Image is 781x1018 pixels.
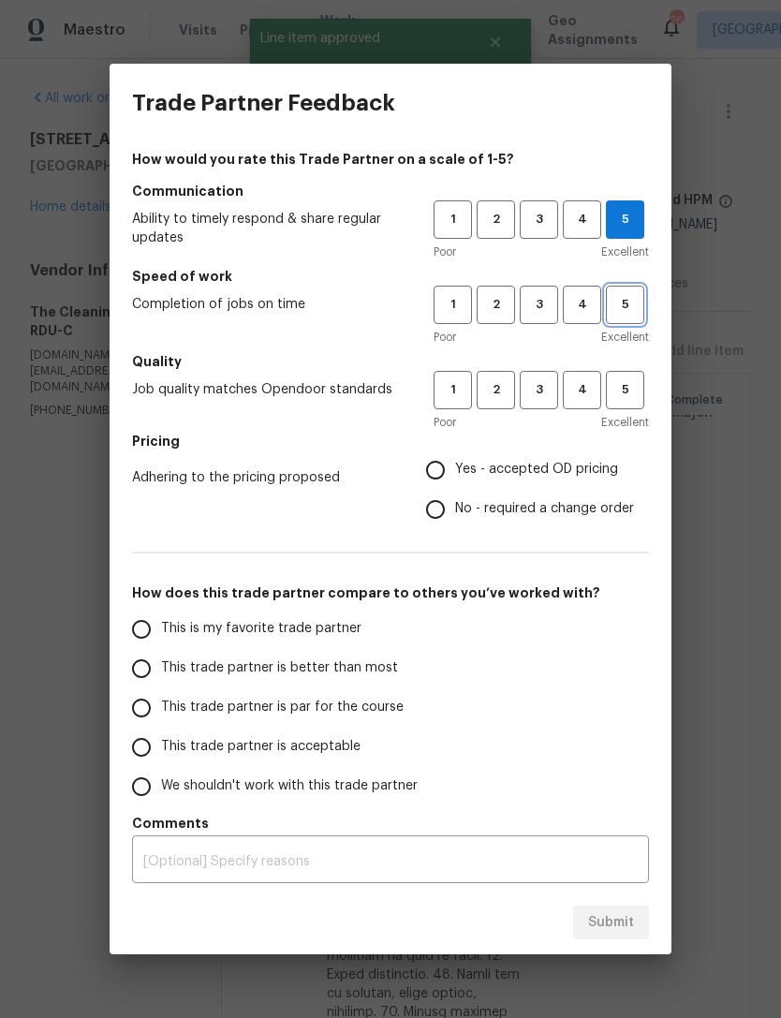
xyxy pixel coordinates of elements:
button: 2 [477,286,515,324]
span: 5 [607,209,643,230]
button: 5 [606,286,644,324]
button: 4 [563,200,601,239]
span: 4 [565,294,599,316]
span: Yes - accepted OD pricing [455,460,618,479]
span: 3 [522,379,556,401]
span: 2 [479,209,513,230]
span: 4 [565,379,599,401]
span: 1 [435,209,470,230]
div: How does this trade partner compare to others you’ve worked with? [132,610,649,806]
button: 2 [477,200,515,239]
h4: How would you rate this Trade Partner on a scale of 1-5? [132,150,649,169]
button: 4 [563,286,601,324]
span: Poor [434,413,456,432]
button: 5 [606,200,644,239]
button: 3 [520,371,558,409]
span: 4 [565,209,599,230]
span: 1 [435,379,470,401]
button: 3 [520,286,558,324]
span: Excellent [601,413,649,432]
span: Adhering to the pricing proposed [132,468,396,487]
button: 2 [477,371,515,409]
span: 2 [479,379,513,401]
button: 1 [434,371,472,409]
h5: How does this trade partner compare to others you’ve worked with? [132,583,649,602]
span: Excellent [601,243,649,261]
button: 4 [563,371,601,409]
span: We shouldn't work with this trade partner [161,776,418,796]
h5: Speed of work [132,267,649,286]
span: 5 [608,379,642,401]
button: 1 [434,200,472,239]
span: 1 [435,294,470,316]
h5: Comments [132,814,649,833]
h3: Trade Partner Feedback [132,90,395,116]
span: No - required a change order [455,499,634,519]
span: 3 [522,294,556,316]
h5: Communication [132,182,649,200]
span: 3 [522,209,556,230]
span: This trade partner is better than most [161,658,398,678]
h5: Quality [132,352,649,371]
span: This trade partner is par for the course [161,698,404,717]
h5: Pricing [132,432,649,450]
span: Ability to timely respond & share regular updates [132,210,404,247]
button: 1 [434,286,472,324]
span: Poor [434,328,456,347]
button: 5 [606,371,644,409]
span: Job quality matches Opendoor standards [132,380,404,399]
span: This is my favorite trade partner [161,619,361,639]
span: This trade partner is acceptable [161,737,361,757]
span: Poor [434,243,456,261]
span: Excellent [601,328,649,347]
div: Pricing [426,450,649,529]
span: 5 [608,294,642,316]
span: Completion of jobs on time [132,295,404,314]
button: 3 [520,200,558,239]
span: 2 [479,294,513,316]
